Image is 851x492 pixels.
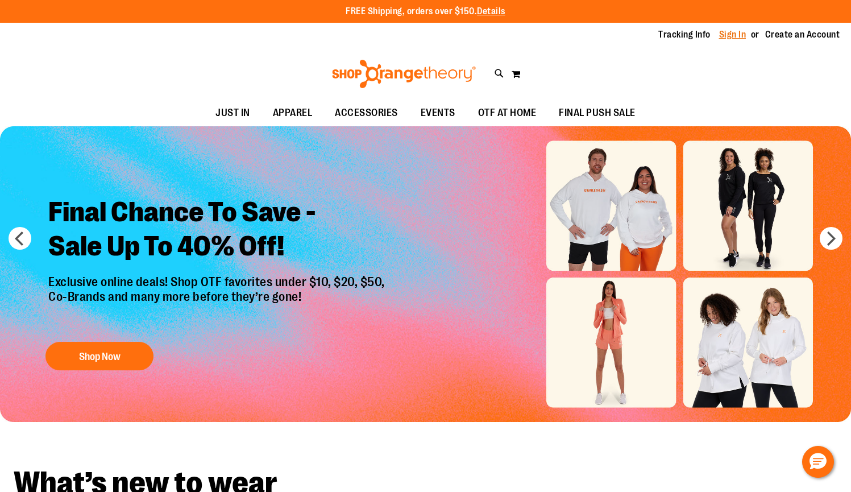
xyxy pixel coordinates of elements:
p: FREE Shipping, orders over $150. [346,5,505,18]
a: OTF AT HOME [467,100,548,126]
span: APPAREL [273,100,313,126]
a: APPAREL [261,100,324,126]
a: JUST IN [204,100,261,126]
span: OTF AT HOME [478,100,537,126]
a: Details [477,6,505,16]
a: EVENTS [409,100,467,126]
button: Shop Now [45,342,153,370]
button: Hello, have a question? Let’s chat. [802,446,834,478]
a: FINAL PUSH SALE [547,100,647,126]
button: prev [9,227,31,250]
a: ACCESSORIES [323,100,409,126]
span: ACCESSORIES [335,100,398,126]
span: JUST IN [215,100,250,126]
a: Final Chance To Save -Sale Up To 40% Off! Exclusive online deals! Shop OTF favorites under $10, $... [40,187,396,376]
a: Sign In [719,28,746,41]
span: FINAL PUSH SALE [559,100,636,126]
h2: Final Chance To Save - Sale Up To 40% Off! [40,187,396,275]
span: EVENTS [421,100,455,126]
a: Create an Account [765,28,840,41]
img: Shop Orangetheory [330,60,478,88]
button: next [820,227,842,250]
a: Tracking Info [658,28,711,41]
p: Exclusive online deals! Shop OTF favorites under $10, $20, $50, Co-Brands and many more before th... [40,275,396,330]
